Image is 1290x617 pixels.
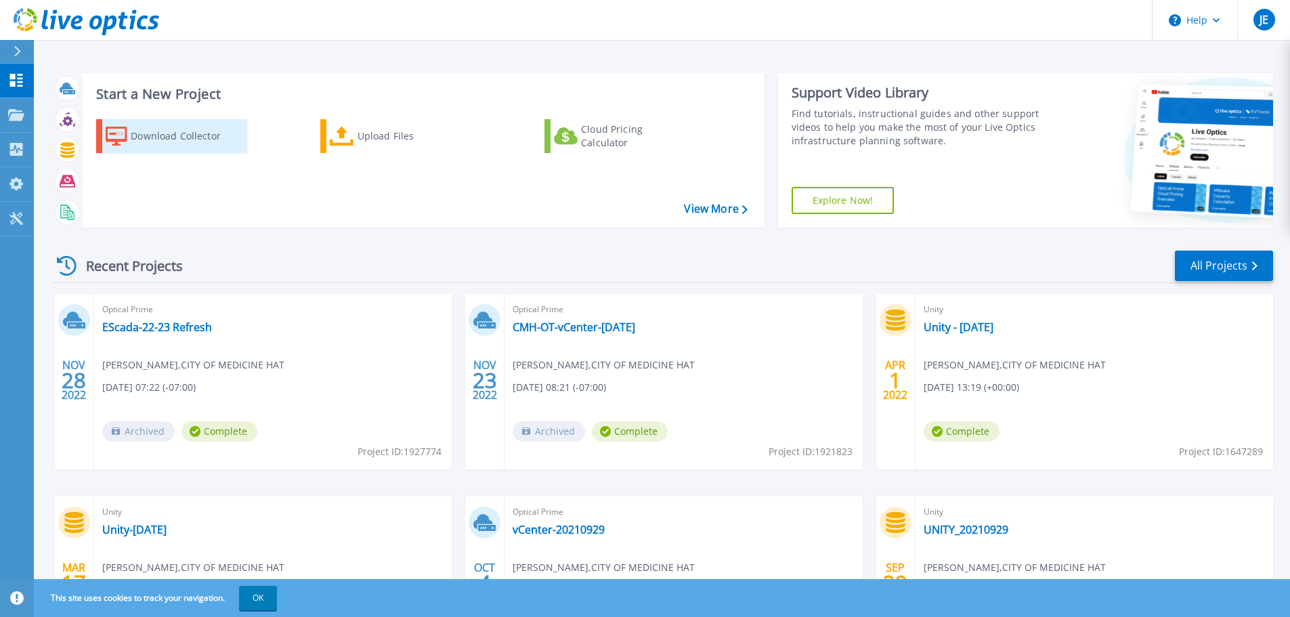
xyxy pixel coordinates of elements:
span: [DATE] 07:22 (-07:00) [102,380,196,395]
span: Optical Prime [513,302,854,317]
a: vCenter-20210929 [513,523,605,536]
span: Complete [592,421,668,442]
div: Cloud Pricing Calculator [581,123,689,150]
a: CMH-OT-vCenter-[DATE] [513,320,635,334]
div: Download Collector [131,123,239,150]
a: Explore Now! [792,187,895,214]
span: Complete [924,421,999,442]
span: [PERSON_NAME] , CITY OF MEDICINE HAT [102,358,284,373]
a: Upload Files [320,119,471,153]
div: Support Video Library [792,84,1044,102]
a: EScada-22-23 Refresh [102,320,212,334]
div: NOV 2022 [61,356,87,405]
span: Project ID: 1921823 [769,444,853,459]
a: Unity-[DATE] [102,523,167,536]
a: UNITY_20210929 [924,523,1008,536]
div: Recent Projects [52,249,201,282]
span: Unity [102,505,444,519]
span: 1 [889,375,901,386]
div: MAR 2022 [61,558,87,608]
span: [PERSON_NAME] , CITY OF MEDICINE HAT [102,560,284,575]
h3: Start a New Project [96,87,747,102]
a: Unity - [DATE] [924,320,993,334]
span: 4 [479,577,491,589]
span: 28 [62,375,86,386]
span: Optical Prime [513,505,854,519]
span: [PERSON_NAME] , CITY OF MEDICINE HAT [513,358,695,373]
span: Optical Prime [102,302,444,317]
a: Download Collector [96,119,247,153]
span: Archived [513,421,585,442]
span: Complete [181,421,257,442]
a: All Projects [1175,251,1273,281]
span: 29 [883,577,907,589]
div: OCT 2021 [472,558,498,608]
button: OK [239,586,277,610]
span: Project ID: 1927774 [358,444,442,459]
span: [PERSON_NAME] , CITY OF MEDICINE HAT [513,560,695,575]
a: View More [684,203,747,215]
a: Cloud Pricing Calculator [544,119,695,153]
span: Project ID: 1647289 [1179,444,1263,459]
span: Archived [102,421,175,442]
span: Unity [924,302,1265,317]
span: [PERSON_NAME] , CITY OF MEDICINE HAT [924,358,1106,373]
span: 17 [62,577,86,589]
span: JE [1260,14,1268,25]
div: SEP 2021 [882,558,908,608]
div: APR 2022 [882,356,908,405]
span: [PERSON_NAME] , CITY OF MEDICINE HAT [924,560,1106,575]
span: [DATE] 08:21 (-07:00) [513,380,606,395]
div: Upload Files [358,123,466,150]
span: This site uses cookies to track your navigation. [37,586,277,610]
div: Find tutorials, instructional guides and other support videos to help you make the most of your L... [792,107,1044,148]
span: Unity [924,505,1265,519]
div: NOV 2022 [472,356,498,405]
span: 23 [473,375,497,386]
span: [DATE] 13:19 (+00:00) [924,380,1019,395]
